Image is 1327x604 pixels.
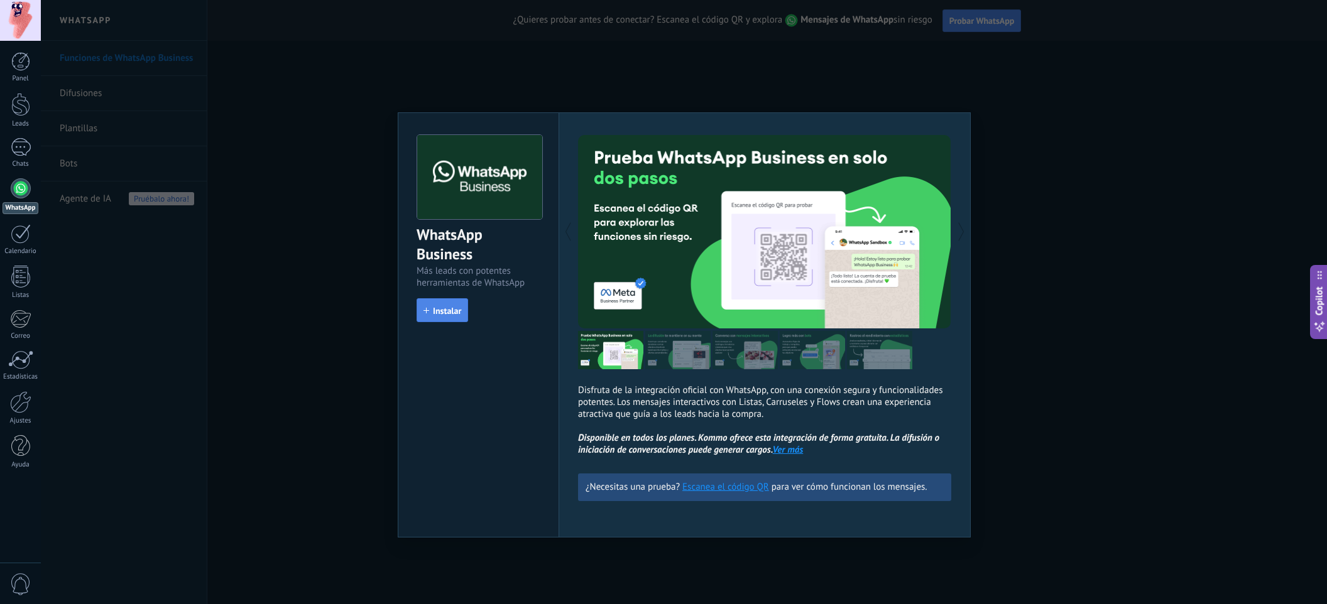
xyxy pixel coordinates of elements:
[586,481,680,493] span: ¿Necesitas una prueba?
[578,331,643,369] img: tour_image_7a4924cebc22ed9e3259523e50fe4fd6.png
[772,481,927,493] span: para ver cómo funcionan los mensajes.
[3,291,39,299] div: Listas
[713,331,778,369] img: tour_image_1009fe39f4f058b759f0df5a2b7f6f06.png
[417,265,540,289] div: Más leads con potentes herramientas de WhatsApp
[3,373,39,381] div: Estadísticas
[433,306,461,315] span: Instalar
[417,298,468,322] button: Instalar
[645,331,711,369] img: tour_image_cc27419dad425b0ae96c2716632553fa.png
[3,160,39,168] div: Chats
[3,202,38,214] div: WhatsApp
[1313,287,1326,316] span: Copilot
[3,247,39,256] div: Calendario
[417,225,540,265] div: WhatsApp Business
[3,120,39,128] div: Leads
[3,461,39,469] div: Ayuda
[773,444,804,456] a: Ver más
[578,432,939,456] i: Disponible en todos los planes. Kommo ofrece esta integración de forma gratuita. La difusión o in...
[780,331,845,369] img: tour_image_62c9952fc9cf984da8d1d2aa2c453724.png
[3,75,39,83] div: Panel
[3,417,39,425] div: Ajustes
[3,332,39,340] div: Correo
[847,331,912,369] img: tour_image_cc377002d0016b7ebaeb4dbe65cb2175.png
[417,135,542,220] img: logo_main.png
[682,481,769,493] a: Escanea el código QR
[578,384,951,456] p: Disfruta de la integración oficial con WhatsApp, con una conexión segura y funcionalidades potent...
